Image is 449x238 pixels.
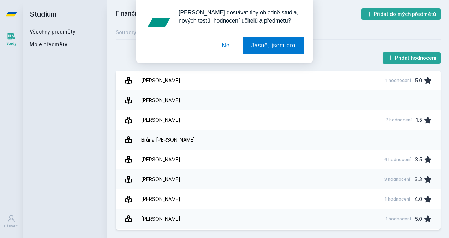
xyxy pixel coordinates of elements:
a: [PERSON_NAME] [116,90,441,110]
div: [PERSON_NAME] [141,192,180,206]
div: Brůna [PERSON_NAME] [141,133,195,147]
div: 3 hodnocení [384,177,410,182]
a: [PERSON_NAME] 1 hodnocení 4.0 [116,189,441,209]
a: [PERSON_NAME] 2 hodnocení 1.5 [116,110,441,130]
div: [PERSON_NAME] [141,172,180,186]
div: 1.5 [416,113,422,127]
div: 1 hodnocení [385,216,411,222]
a: [PERSON_NAME] 3 hodnocení 3.3 [116,169,441,189]
div: [PERSON_NAME] [141,73,180,88]
div: 6 hodnocení [384,157,411,162]
div: 2 hodnocení [386,117,412,123]
div: [PERSON_NAME] [141,113,180,127]
div: [PERSON_NAME] [141,93,180,107]
div: 3.5 [415,153,422,167]
div: Uživatel [4,224,19,229]
div: [PERSON_NAME] dostávat tipy ohledně studia, nových testů, hodnocení učitelů a předmětů? [173,8,304,25]
a: [PERSON_NAME] 6 hodnocení 3.5 [116,150,441,169]
a: [PERSON_NAME] 1 hodnocení 5.0 [116,209,441,229]
div: 5.0 [415,212,422,226]
img: notification icon [145,8,173,37]
div: [PERSON_NAME] [141,212,180,226]
a: Uživatel [1,211,21,232]
div: 1 hodnocení [385,196,410,202]
button: Ne [213,37,239,54]
button: Jasně, jsem pro [243,37,304,54]
a: [PERSON_NAME] 1 hodnocení 5.0 [116,71,441,90]
div: 5.0 [415,73,422,88]
div: [PERSON_NAME] [141,153,180,167]
div: 4.0 [414,192,422,206]
a: Brůna [PERSON_NAME] [116,130,441,150]
div: 3.3 [414,172,422,186]
div: 1 hodnocení [385,78,411,83]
